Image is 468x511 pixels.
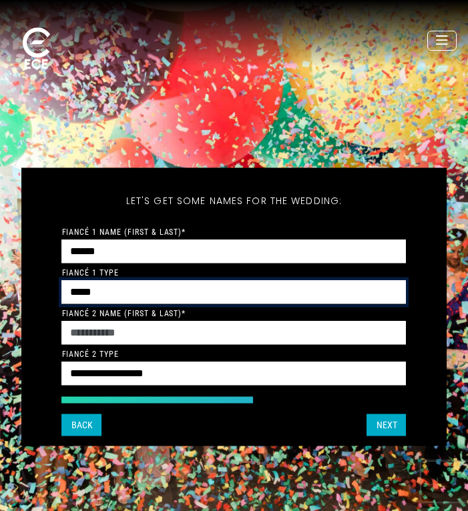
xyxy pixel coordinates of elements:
[62,227,186,236] label: Fiancé 1 Name (First & Last)*
[62,177,407,223] h5: Let's get some names for the wedding:
[367,414,407,436] button: Next
[427,31,457,51] button: Toggle navigation
[11,25,61,73] img: ece_new_logo_whitev2-1.png
[62,414,102,436] button: Back
[62,308,186,318] label: Fiancé 2 Name (First & Last)*
[62,268,119,277] label: Fiancé 1 Type
[62,349,119,358] label: Fiancé 2 Type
